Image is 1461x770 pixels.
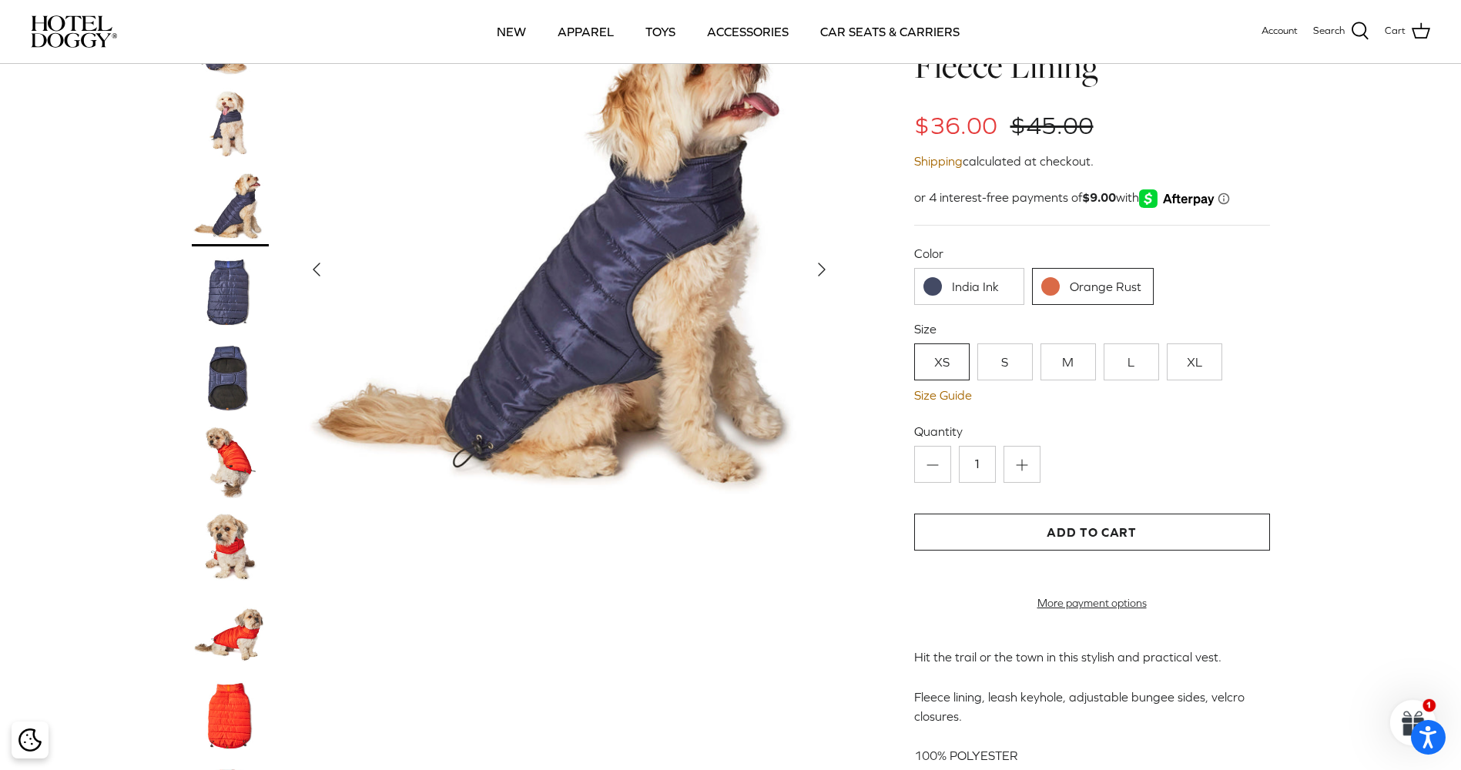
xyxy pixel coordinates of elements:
a: Orange Rust [1032,268,1154,305]
button: Next [805,253,839,286]
a: Cart [1385,22,1430,42]
a: Size Guide [914,388,1270,403]
a: L [1104,343,1159,380]
label: Color [914,245,1270,262]
a: XS [914,343,970,380]
a: Search [1313,22,1369,42]
label: Quantity [914,423,1270,440]
a: M [1040,343,1096,380]
div: Cookie policy [12,721,49,758]
span: Fleece lining, leash keyhole, adjustable bungee sides, velcro closures. [914,690,1245,724]
span: Cart [1385,23,1406,39]
span: Account [1262,25,1298,36]
a: CAR SEATS & CARRIERS [806,5,973,58]
span: $45.00 [1010,112,1094,139]
span: Hit the trail or the town in this stylish and practical vest. [914,650,1221,664]
span: $36.00 [914,112,997,139]
a: Account [1262,23,1298,39]
div: calculated at checkout. [914,152,1270,172]
input: Quantity [959,446,996,483]
button: Add to Cart [914,514,1270,551]
div: Primary navigation [229,5,1228,58]
img: hoteldoggycom [31,15,117,48]
span: 100% POLYESTER [914,748,1018,762]
a: S [977,343,1033,380]
span: Search [1313,23,1345,39]
button: Previous [300,253,333,286]
a: Shipping [914,154,963,168]
a: XL [1167,343,1222,380]
a: NEW [483,5,540,58]
a: TOYS [632,5,689,58]
a: APPAREL [544,5,628,58]
a: More payment options [914,597,1270,610]
label: Size [914,320,1270,337]
a: ACCESSORIES [693,5,803,58]
a: India Ink [914,268,1025,305]
button: Cookie policy [16,727,43,754]
img: Cookie policy [18,728,42,752]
